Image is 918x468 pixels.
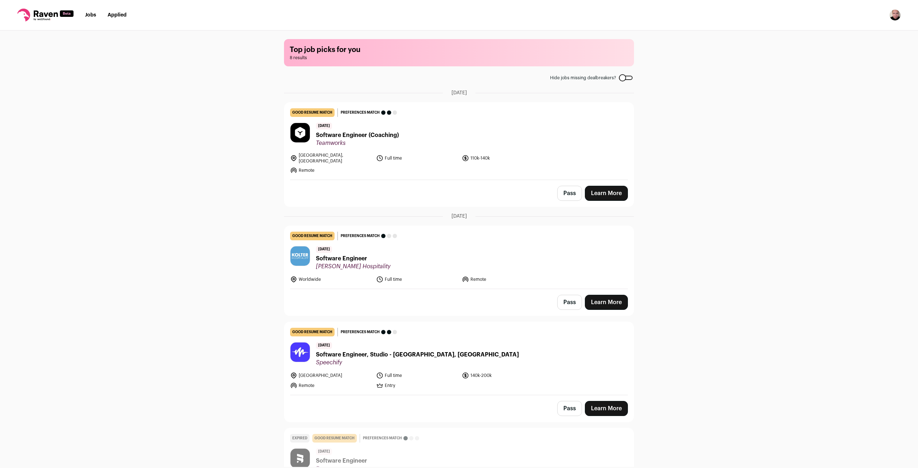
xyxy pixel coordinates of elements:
[316,359,519,366] span: Speechify
[341,109,380,116] span: Preferences match
[376,152,458,164] li: Full time
[585,295,628,310] a: Learn More
[290,123,310,142] img: 1b226ed857d0da5fd0da8569be296b3bcbf1aa6968292c59d4fdca847b6fb578.jpg
[316,254,391,263] span: Software Engineer
[290,449,310,468] img: 5a5b388848fd42da2a7581fc97b8f8d2da59f68a13c566b36a831bfc425fdd78.jpg
[316,350,519,359] span: Software Engineer, Studio - [GEOGRAPHIC_DATA], [GEOGRAPHIC_DATA]
[290,167,372,174] li: Remote
[462,276,544,283] li: Remote
[316,246,332,253] span: [DATE]
[290,342,310,362] img: 59b05ed76c69f6ff723abab124283dfa738d80037756823f9fc9e3f42b66bce3.jpg
[376,276,458,283] li: Full time
[550,75,616,81] span: Hide jobs missing dealbreakers?
[85,13,96,18] a: Jobs
[290,328,335,336] div: good resume match
[284,226,634,289] a: good resume match Preferences match [DATE] Software Engineer [PERSON_NAME] Hospitality Worldwide ...
[312,434,357,443] div: good resume match
[290,276,372,283] li: Worldwide
[108,13,127,18] a: Applied
[316,448,332,455] span: [DATE]
[316,131,399,140] span: Software Engineer (Coaching)
[316,342,332,349] span: [DATE]
[290,434,309,443] div: Expired
[284,103,634,180] a: good resume match Preferences match [DATE] Software Engineer (Coaching) Teamworks [GEOGRAPHIC_DAT...
[451,89,467,96] span: [DATE]
[585,186,628,201] a: Learn More
[363,435,402,442] span: Preferences match
[557,295,582,310] button: Pass
[376,372,458,379] li: Full time
[290,372,372,379] li: [GEOGRAPHIC_DATA]
[290,232,335,240] div: good resume match
[341,232,380,240] span: Preferences match
[585,401,628,416] a: Learn More
[889,9,901,21] img: 10675722-medium_jpg
[462,152,544,164] li: 110k-140k
[290,108,335,117] div: good resume match
[316,263,391,270] span: [PERSON_NAME] Hospitality
[290,382,372,389] li: Remote
[376,382,458,389] li: Entry
[557,401,582,416] button: Pass
[341,328,380,336] span: Preferences match
[316,140,399,147] span: Teamworks
[290,152,372,164] li: [GEOGRAPHIC_DATA], [GEOGRAPHIC_DATA]
[316,123,332,129] span: [DATE]
[284,322,634,395] a: good resume match Preferences match [DATE] Software Engineer, Studio - [GEOGRAPHIC_DATA], [GEOGRA...
[290,45,628,55] h1: Top job picks for you
[889,9,901,21] button: Open dropdown
[290,55,628,61] span: 8 results
[451,213,467,220] span: [DATE]
[462,372,544,379] li: 140k-200k
[557,186,582,201] button: Pass
[290,246,310,266] img: 59ca42b24b0cb79bebf334801077b2a3f8398bd0b51a203a86f2bedea95b7fdf.jpg
[316,457,367,465] span: Software Engineer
